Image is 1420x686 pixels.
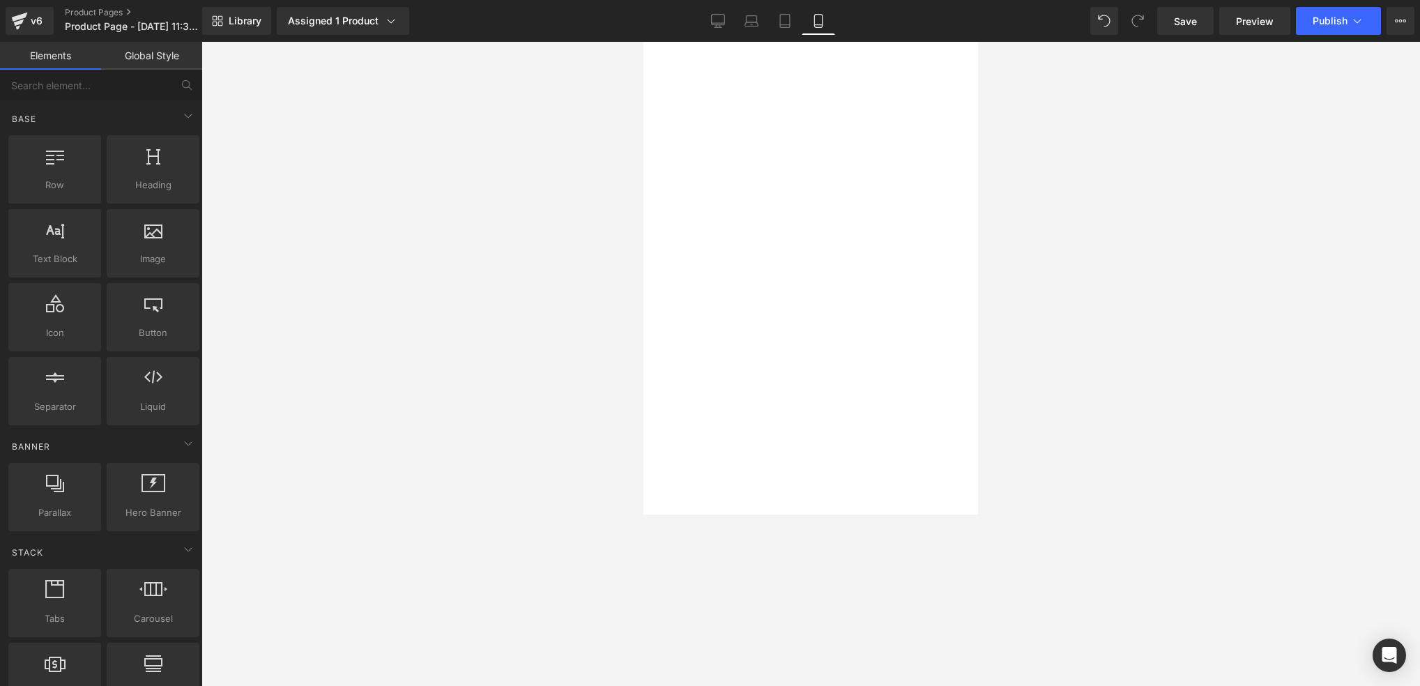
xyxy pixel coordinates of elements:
span: Publish [1313,15,1348,26]
span: Row [13,178,97,192]
span: Tabs [13,611,97,626]
div: Assigned 1 Product [288,14,398,28]
a: Tablet [768,7,802,35]
a: New Library [202,7,271,35]
span: Banner [10,440,52,453]
span: Carousel [111,611,195,626]
button: Redo [1124,7,1152,35]
span: Hero Banner [111,505,195,520]
span: Text Block [13,252,97,266]
a: Mobile [802,7,835,35]
span: Parallax [13,505,97,520]
span: Icon [13,326,97,340]
a: Global Style [101,42,202,70]
span: Image [111,252,195,266]
span: Base [10,112,38,125]
span: Heading [111,178,195,192]
span: Product Page - [DATE] 11:38:37 [65,21,199,32]
span: Preview [1236,14,1274,29]
button: Undo [1090,7,1118,35]
span: Liquid [111,399,195,414]
a: v6 [6,7,54,35]
button: Publish [1296,7,1381,35]
span: Save [1174,14,1197,29]
div: Open Intercom Messenger [1373,639,1406,672]
a: Preview [1219,7,1290,35]
span: Library [229,15,261,27]
span: Stack [10,546,45,559]
span: Separator [13,399,97,414]
div: v6 [28,12,45,30]
a: Desktop [701,7,735,35]
a: Product Pages [65,7,225,18]
span: Button [111,326,195,340]
a: Laptop [735,7,768,35]
button: More [1387,7,1414,35]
